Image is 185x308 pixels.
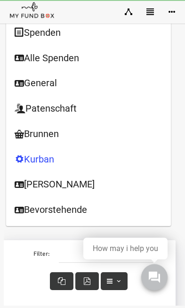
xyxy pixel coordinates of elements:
[72,275,95,292] button: Pdf
[2,149,167,175] a: Kurban
[2,73,167,98] a: General
[2,199,167,225] a: Bevorstehende
[133,256,176,299] iframe: Launcher button frame
[55,247,149,265] input: Filter:
[2,174,167,200] a: [PERSON_NAME]
[2,48,167,73] a: Alle Spenden
[9,1,55,20] img: whiteMFB.png
[30,251,46,261] span: Filter:
[93,244,158,253] div: How may i help you
[2,98,167,124] a: Patenschaft
[2,123,167,149] a: Brunnen
[46,275,70,292] button: Excel
[2,22,167,48] a: Spenden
